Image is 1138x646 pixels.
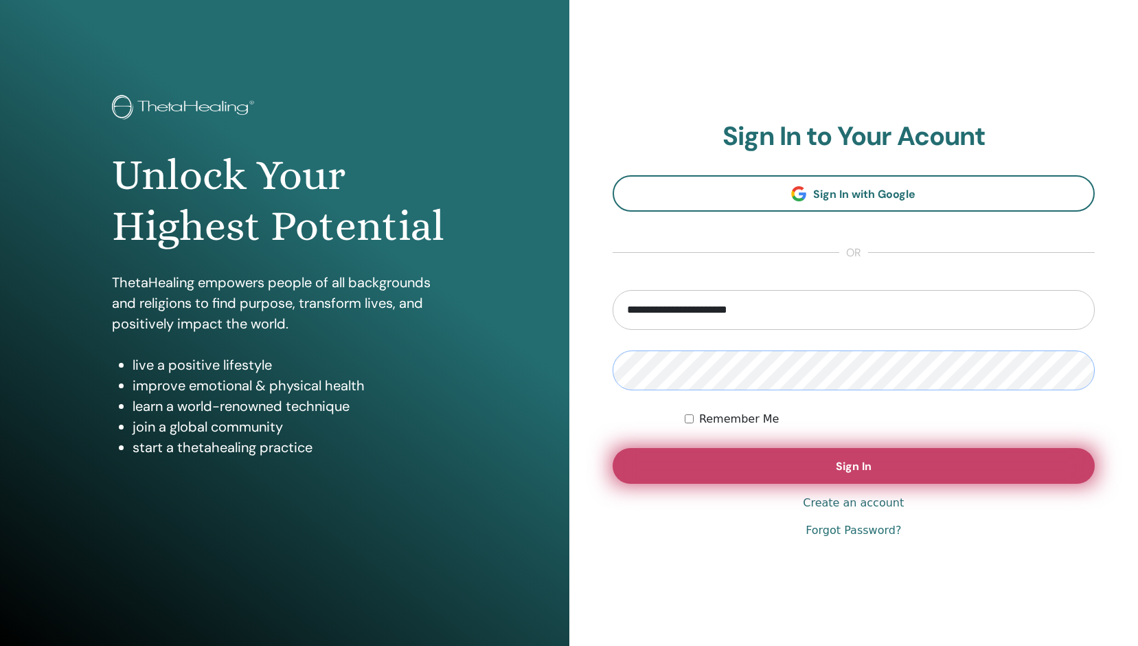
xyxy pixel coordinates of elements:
h2: Sign In to Your Acount [613,121,1095,153]
div: Keep me authenticated indefinitely or until I manually logout [685,411,1095,427]
a: Create an account [803,495,904,511]
span: or [839,245,868,261]
li: start a thetahealing practice [133,437,457,458]
li: learn a world-renowned technique [133,396,457,416]
p: ThetaHealing empowers people of all backgrounds and religions to find purpose, transform lives, a... [112,272,457,334]
span: Sign In [836,459,872,474]
label: Remember Me [699,411,779,427]
a: Sign In with Google [613,175,1095,212]
li: join a global community [133,416,457,437]
button: Sign In [613,448,1095,484]
li: improve emotional & physical health [133,375,457,396]
li: live a positive lifestyle [133,355,457,375]
span: Sign In with Google [813,187,915,201]
a: Forgot Password? [806,522,901,539]
h1: Unlock Your Highest Potential [112,150,457,252]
